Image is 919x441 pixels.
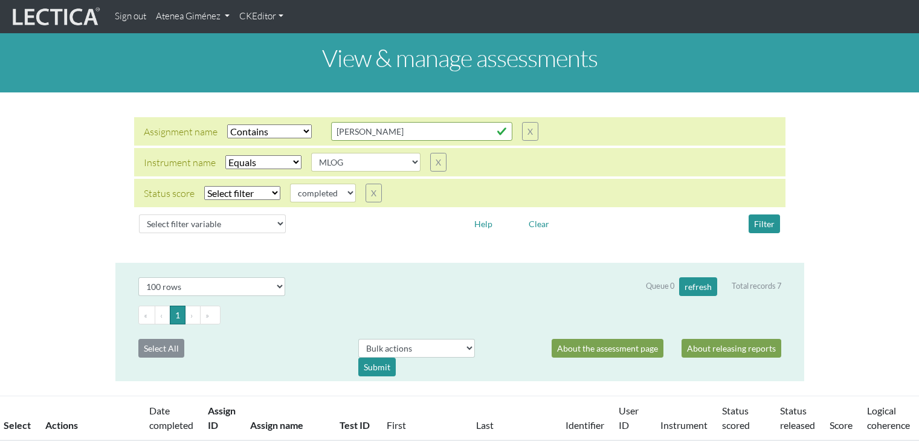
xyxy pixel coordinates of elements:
a: First [387,419,406,431]
th: Assign name [243,396,332,441]
button: X [366,184,382,202]
button: Clear [523,214,555,233]
a: Status released [780,405,815,431]
a: About releasing reports [682,339,781,358]
a: Score [830,419,853,431]
button: Help [469,214,498,233]
th: Actions [38,396,142,441]
a: Atenea Giménez [151,5,234,28]
div: Instrument name [144,155,216,170]
a: Instrument [660,419,708,431]
button: refresh [679,277,717,296]
div: Status score [144,186,195,201]
button: Select All [138,339,184,358]
a: User ID [619,405,639,431]
ul: Pagination [138,306,781,324]
a: Last [476,419,494,431]
a: Sign out [110,5,151,28]
a: Status scored [722,405,750,431]
th: Assign ID [201,396,243,441]
a: Help [469,217,498,228]
a: About the assessment page [552,339,663,358]
button: X [522,122,538,141]
div: Queue 0 Total records 7 [646,277,781,296]
a: Logical coherence [867,405,910,431]
div: Assignment name [144,124,218,139]
a: Date completed [149,405,193,431]
button: Filter [749,214,780,233]
div: Submit [358,358,396,376]
a: CKEditor [234,5,288,28]
th: Test ID [332,396,379,441]
img: lecticalive [10,5,100,28]
a: Identifier [566,419,604,431]
button: X [430,153,447,172]
button: Go to page 1 [170,306,185,324]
